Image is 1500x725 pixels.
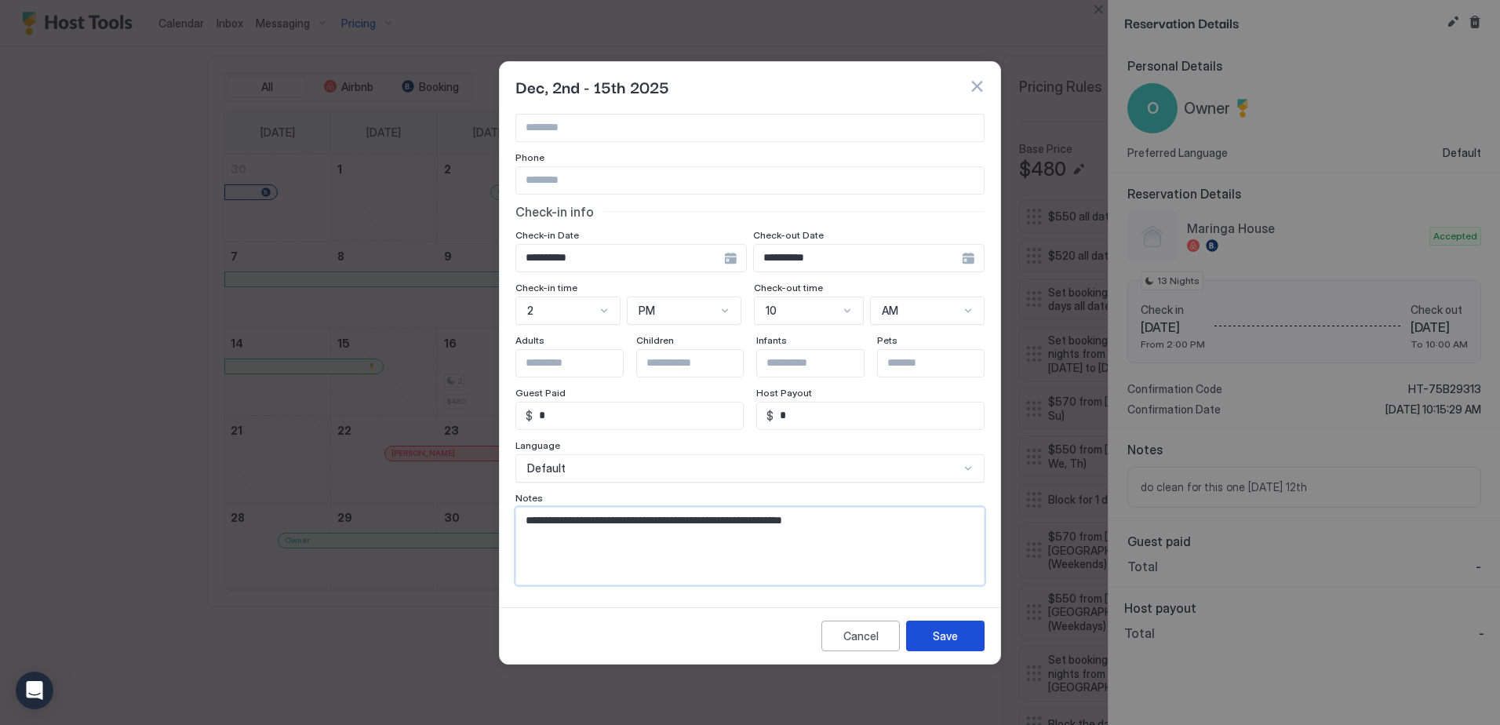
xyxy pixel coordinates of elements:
[766,409,774,423] span: $
[515,151,544,163] span: Phone
[756,387,812,399] span: Host Payout
[757,350,886,377] input: Input Field
[533,403,743,429] input: Input Field
[516,245,724,271] input: Input Field
[16,672,53,709] div: Open Intercom Messenger
[821,621,900,651] button: Cancel
[527,461,566,475] span: Default
[639,304,655,318] span: PM
[766,304,777,318] span: 10
[515,439,560,451] span: Language
[515,204,594,220] span: Check-in info
[526,409,533,423] span: $
[516,508,972,585] textarea: Input Field
[516,115,984,141] input: Input Field
[636,334,674,346] span: Children
[753,229,824,241] span: Check-out Date
[882,304,898,318] span: AM
[515,282,577,293] span: Check-in time
[515,387,566,399] span: Guest Paid
[515,229,579,241] span: Check-in Date
[774,403,984,429] input: Input Field
[637,350,766,377] input: Input Field
[843,628,879,644] div: Cancel
[516,350,645,377] input: Input Field
[877,334,897,346] span: Pets
[754,245,962,271] input: Input Field
[933,628,958,644] div: Save
[527,304,533,318] span: 2
[515,492,543,504] span: Notes
[515,334,544,346] span: Adults
[878,350,1007,377] input: Input Field
[906,621,985,651] button: Save
[756,334,787,346] span: Infants
[515,75,669,98] span: Dec, 2nd - 15th 2025
[516,167,984,194] input: Input Field
[754,282,823,293] span: Check-out time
